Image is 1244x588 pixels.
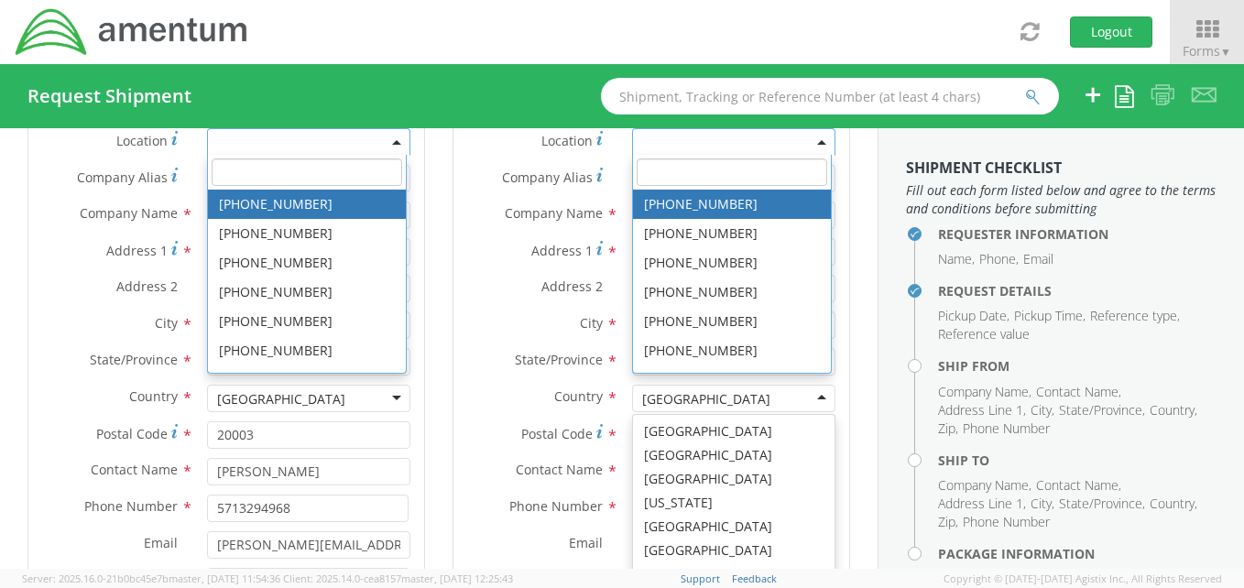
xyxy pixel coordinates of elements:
[944,572,1222,586] span: Copyright © [DATE]-[DATE] Agistix Inc., All Rights Reserved
[1059,401,1145,419] li: State/Province
[633,515,835,539] div: [GEOGRAPHIC_DATA]
[217,390,345,408] div: [GEOGRAPHIC_DATA]
[633,562,835,586] div: Anguilla
[22,572,280,585] span: Server: 2025.16.0-21b0bc45e7b
[979,250,1019,268] li: Phone
[938,250,975,268] li: Name
[938,307,1009,325] li: Pickup Date
[401,572,513,585] span: master, [DATE] 12:25:43
[521,425,593,442] span: Postal Code
[938,383,1031,401] li: Company Name
[633,248,831,278] li: [PHONE_NUMBER]
[144,534,178,551] span: Email
[938,325,1030,343] li: Reference value
[1150,495,1197,513] li: Country
[91,461,178,478] span: Contact Name
[106,242,168,259] span: Address 1
[633,443,835,467] div: [GEOGRAPHIC_DATA]
[531,242,593,259] span: Address 1
[1036,383,1121,401] li: Contact Name
[569,534,603,551] span: Email
[633,419,835,443] div: [GEOGRAPHIC_DATA]
[208,307,406,336] li: [PHONE_NUMBER]
[116,278,178,295] span: Address 2
[938,547,1217,561] h4: Package Information
[1059,495,1145,513] li: State/Province
[516,461,603,478] span: Contact Name
[681,572,720,585] a: Support
[633,491,835,515] div: [US_STATE]
[963,419,1050,438] li: Phone Number
[938,476,1031,495] li: Company Name
[208,336,406,365] li: [PHONE_NUMBER]
[906,181,1217,218] span: Fill out each form listed below and agree to the terms and conditions before submitting
[515,351,603,368] span: State/Province
[208,365,406,395] li: [PHONE_NUMBER]
[208,278,406,307] li: [PHONE_NUMBER]
[938,495,1026,513] li: Address Line 1
[90,351,178,368] span: State/Province
[1090,307,1180,325] li: Reference type
[601,78,1059,114] input: Shipment, Tracking or Reference Number (at least 4 chars)
[906,160,1217,177] h3: Shipment Checklist
[1031,495,1054,513] li: City
[541,132,593,149] span: Location
[1014,307,1086,325] li: Pickup Time
[155,314,178,332] span: City
[633,307,831,336] li: [PHONE_NUMBER]
[963,513,1050,531] li: Phone Number
[208,190,406,219] li: [PHONE_NUMBER]
[938,227,1217,241] h4: Requester Information
[642,390,770,408] div: [GEOGRAPHIC_DATA]
[84,497,178,515] span: Phone Number
[283,572,513,585] span: Client: 2025.14.0-cea8157
[14,6,250,58] img: dyn-intl-logo-049831509241104b2a82.png
[27,86,191,106] h4: Request Shipment
[633,365,831,395] li: [PHONE_NUMBER]
[938,401,1026,419] li: Address Line 1
[208,219,406,248] li: [PHONE_NUMBER]
[633,467,835,491] div: [GEOGRAPHIC_DATA]
[541,278,603,295] span: Address 2
[938,453,1217,467] h4: Ship To
[208,248,406,278] li: [PHONE_NUMBER]
[509,497,603,515] span: Phone Number
[633,336,831,365] li: [PHONE_NUMBER]
[1036,476,1121,495] li: Contact Name
[1220,44,1231,60] span: ▼
[633,278,831,307] li: [PHONE_NUMBER]
[580,314,603,332] span: City
[169,572,280,585] span: master, [DATE] 11:54:36
[938,419,958,438] li: Zip
[96,425,168,442] span: Postal Code
[1150,401,1197,419] li: Country
[80,204,178,222] span: Company Name
[633,190,831,219] li: [PHONE_NUMBER]
[505,204,603,222] span: Company Name
[116,132,168,149] span: Location
[554,387,603,405] span: Country
[1070,16,1152,48] button: Logout
[633,219,831,248] li: [PHONE_NUMBER]
[938,284,1217,298] h4: Request Details
[1031,401,1054,419] li: City
[633,539,835,562] div: [GEOGRAPHIC_DATA]
[77,169,168,186] span: Company Alias
[938,513,958,531] li: Zip
[938,359,1217,373] h4: Ship From
[1183,42,1231,60] span: Forms
[129,387,178,405] span: Country
[1023,250,1053,268] li: Email
[502,169,593,186] span: Company Alias
[732,572,777,585] a: Feedback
